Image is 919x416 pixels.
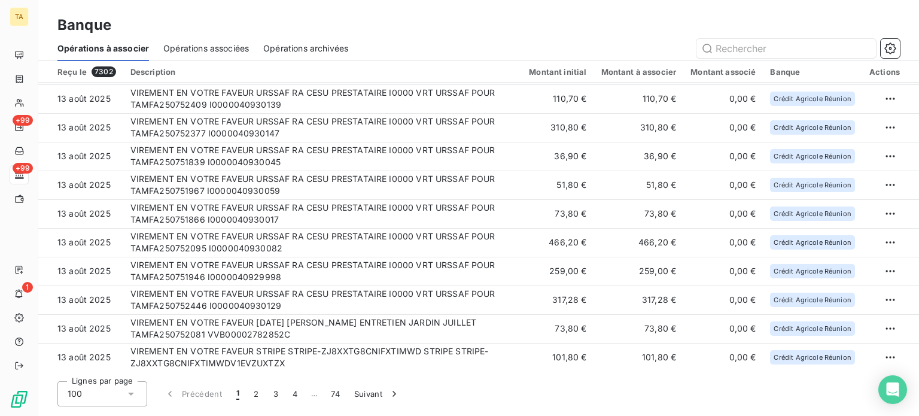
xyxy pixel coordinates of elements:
[10,117,28,136] a: +99
[38,314,123,343] td: 13 août 2025
[57,14,111,36] h3: Banque
[594,314,684,343] td: 73,80 €
[594,171,684,199] td: 51,80 €
[594,142,684,171] td: 36,90 €
[683,257,763,286] td: 0,00 €
[522,171,594,199] td: 51,80 €
[683,286,763,314] td: 0,00 €
[522,199,594,228] td: 73,80 €
[123,257,522,286] td: VIREMENT EN VOTRE FAVEUR URSSAF RA CESU PRESTATAIRE I0000 VRT URSSAF POUR TAMFA250751946 I0000040...
[57,66,116,77] div: Reçu le
[522,113,594,142] td: 310,80 €
[774,268,851,275] span: Crédit Agricole Réunion
[774,296,851,303] span: Crédit Agricole Réunion
[878,375,907,404] div: Open Intercom Messenger
[594,84,684,113] td: 110,70 €
[123,228,522,257] td: VIREMENT EN VOTRE FAVEUR URSSAF RA CESU PRESTATAIRE I0000 VRT URSSAF POUR TAMFA250752095 I0000040...
[130,67,515,77] div: Description
[123,199,522,228] td: VIREMENT EN VOTRE FAVEUR URSSAF RA CESU PRESTATAIRE I0000 VRT URSSAF POUR TAMFA250751866 I0000040...
[92,66,116,77] span: 7302
[285,381,305,406] button: 4
[522,257,594,286] td: 259,00 €
[683,142,763,171] td: 0,00 €
[522,343,594,372] td: 101,80 €
[123,113,522,142] td: VIREMENT EN VOTRE FAVEUR URSSAF RA CESU PRESTATAIRE I0000 VRT URSSAF POUR TAMFA250752377 I0000040...
[123,171,522,199] td: VIREMENT EN VOTRE FAVEUR URSSAF RA CESU PRESTATAIRE I0000 VRT URSSAF POUR TAMFA250751967 I0000040...
[38,199,123,228] td: 13 août 2025
[305,384,324,403] span: …
[683,84,763,113] td: 0,00 €
[123,343,522,372] td: VIREMENT EN VOTRE FAVEUR STRIPE STRIPE-ZJ8XXTG8CNIFXTIMWD STRIPE STRIPE-ZJ8XXTG8CNIFXTIMWDV1EVZUXTZX
[13,163,33,174] span: +99
[263,42,348,54] span: Opérations archivées
[38,142,123,171] td: 13 août 2025
[247,381,266,406] button: 2
[123,142,522,171] td: VIREMENT EN VOTRE FAVEUR URSSAF RA CESU PRESTATAIRE I0000 VRT URSSAF POUR TAMFA250751839 I0000040...
[57,42,149,54] span: Opérations à associer
[770,67,854,77] div: Banque
[236,388,239,400] span: 1
[522,286,594,314] td: 317,28 €
[347,381,407,406] button: Suivant
[324,381,347,406] button: 74
[601,67,677,77] div: Montant à associer
[594,113,684,142] td: 310,80 €
[123,84,522,113] td: VIREMENT EN VOTRE FAVEUR URSSAF RA CESU PRESTATAIRE I0000 VRT URSSAF POUR TAMFA250752409 I0000040...
[522,142,594,171] td: 36,90 €
[683,113,763,142] td: 0,00 €
[10,165,28,184] a: +99
[123,314,522,343] td: VIREMENT EN VOTRE FAVEUR [DATE] [PERSON_NAME] ENTRETIEN JARDIN JUILLET TAMFA250752081 VVB00002782...
[683,343,763,372] td: 0,00 €
[38,286,123,314] td: 13 août 2025
[683,314,763,343] td: 0,00 €
[522,84,594,113] td: 110,70 €
[594,343,684,372] td: 101,80 €
[869,67,900,77] div: Actions
[38,171,123,199] td: 13 août 2025
[774,124,851,131] span: Crédit Agricole Réunion
[774,210,851,217] span: Crédit Agricole Réunion
[229,381,247,406] button: 1
[774,181,851,189] span: Crédit Agricole Réunion
[522,228,594,257] td: 466,20 €
[774,325,851,332] span: Crédit Agricole Réunion
[522,314,594,343] td: 73,80 €
[683,199,763,228] td: 0,00 €
[68,388,82,400] span: 100
[38,343,123,372] td: 13 août 2025
[38,84,123,113] td: 13 août 2025
[594,257,684,286] td: 259,00 €
[38,113,123,142] td: 13 août 2025
[38,228,123,257] td: 13 août 2025
[774,153,851,160] span: Crédit Agricole Réunion
[594,199,684,228] td: 73,80 €
[774,354,851,361] span: Crédit Agricole Réunion
[157,381,229,406] button: Précédent
[10,390,29,409] img: Logo LeanPay
[594,286,684,314] td: 317,28 €
[683,171,763,199] td: 0,00 €
[690,67,756,77] div: Montant associé
[10,7,29,26] div: TA
[22,282,33,293] span: 1
[683,228,763,257] td: 0,00 €
[774,95,851,102] span: Crédit Agricole Réunion
[774,239,851,246] span: Crédit Agricole Réunion
[163,42,249,54] span: Opérations associées
[38,257,123,286] td: 13 août 2025
[123,286,522,314] td: VIREMENT EN VOTRE FAVEUR URSSAF RA CESU PRESTATAIRE I0000 VRT URSSAF POUR TAMFA250752446 I0000040...
[529,67,586,77] div: Montant initial
[696,39,876,58] input: Rechercher
[266,381,285,406] button: 3
[594,228,684,257] td: 466,20 €
[13,115,33,126] span: +99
